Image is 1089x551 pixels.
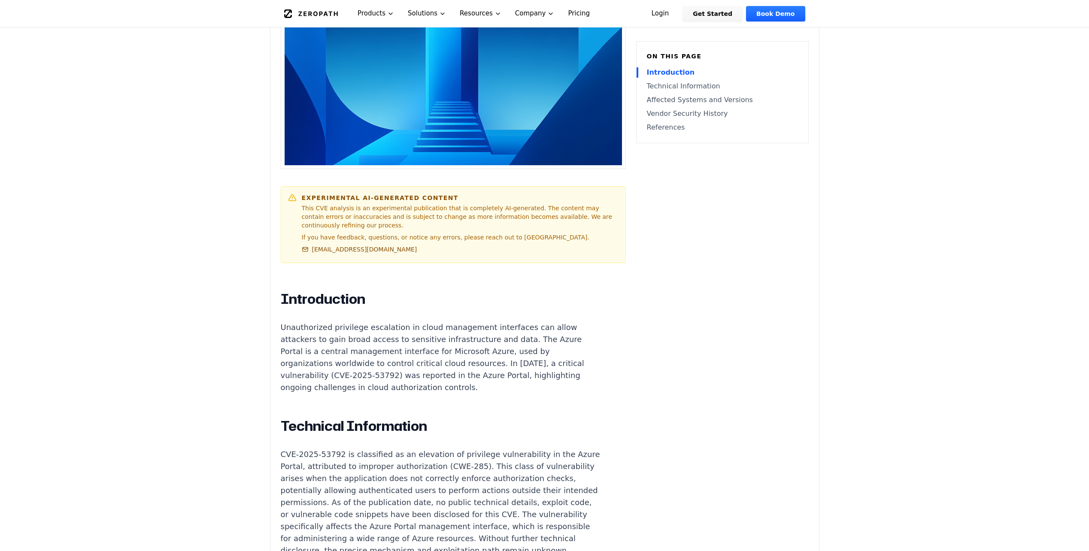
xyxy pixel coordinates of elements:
[647,52,798,61] h6: On this page
[647,81,798,91] a: Technical Information
[302,233,619,242] p: If you have feedback, questions, or notice any errors, please reach out to [GEOGRAPHIC_DATA].
[641,6,679,21] a: Login
[647,67,798,78] a: Introduction
[683,6,743,21] a: Get Started
[647,95,798,105] a: Affected Systems and Versions
[647,122,798,133] a: References
[302,204,619,230] p: This CVE analysis is an experimental publication that is completely AI-generated. The content may...
[281,291,600,308] h2: Introduction
[302,245,417,254] a: [EMAIL_ADDRESS][DOMAIN_NAME]
[302,194,619,202] h6: Experimental AI-Generated Content
[746,6,805,21] a: Book Demo
[647,109,798,119] a: Vendor Security History
[281,418,600,435] h2: Technical Information
[281,321,600,394] p: Unauthorized privilege escalation in cloud management interfaces can allow attackers to gain broa...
